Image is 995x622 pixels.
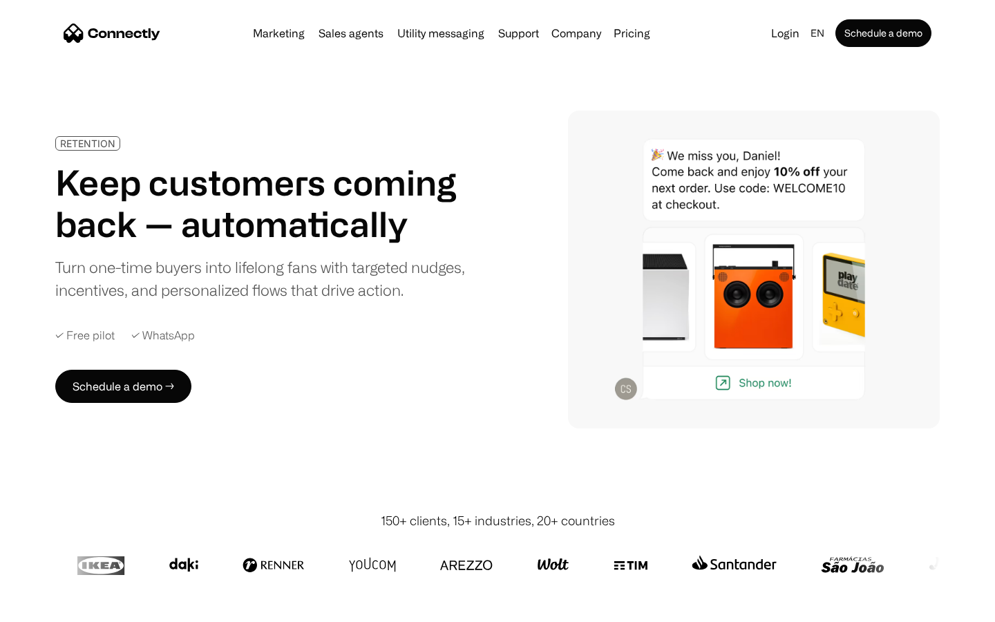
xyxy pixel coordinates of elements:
[55,256,475,301] div: Turn one-time buyers into lifelong fans with targeted nudges, incentives, and personalized flows ...
[14,596,83,617] aside: Language selected: English
[55,370,191,403] a: Schedule a demo →
[493,28,544,39] a: Support
[55,162,475,245] h1: Keep customers coming back — automatically
[381,511,615,530] div: 150+ clients, 15+ industries, 20+ countries
[55,329,115,342] div: ✓ Free pilot
[835,19,931,47] a: Schedule a demo
[60,138,115,149] div: RETENTION
[608,28,656,39] a: Pricing
[131,329,195,342] div: ✓ WhatsApp
[313,28,389,39] a: Sales agents
[766,23,805,43] a: Login
[811,23,824,43] div: en
[247,28,310,39] a: Marketing
[551,23,601,43] div: Company
[28,598,83,617] ul: Language list
[392,28,490,39] a: Utility messaging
